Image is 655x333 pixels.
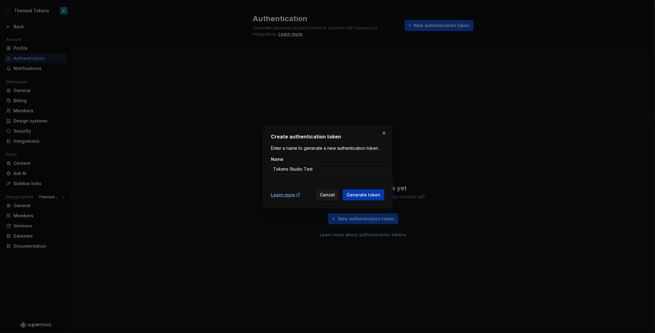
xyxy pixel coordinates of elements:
a: Learn more [271,192,301,198]
label: Name [271,156,284,162]
p: Enter a name to generate a new authentication token. [271,145,384,151]
button: Cancel [316,189,339,200]
h2: Create authentication token [271,133,384,140]
span: Cancel [320,192,335,198]
button: Generate token [343,189,384,200]
span: Generate token [347,192,380,198]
